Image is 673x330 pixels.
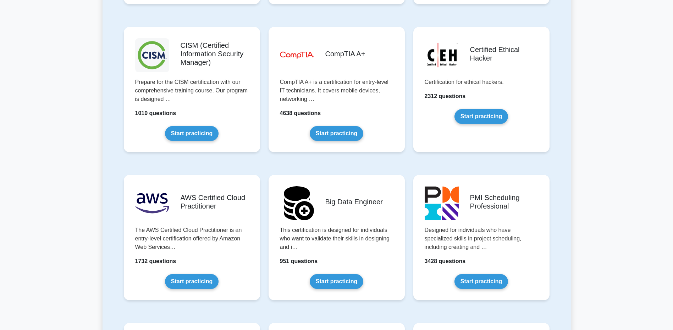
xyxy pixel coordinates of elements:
[310,274,363,289] a: Start practicing
[165,274,219,289] a: Start practicing
[310,126,363,141] a: Start practicing
[454,274,508,289] a: Start practicing
[454,109,508,124] a: Start practicing
[165,126,219,141] a: Start practicing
